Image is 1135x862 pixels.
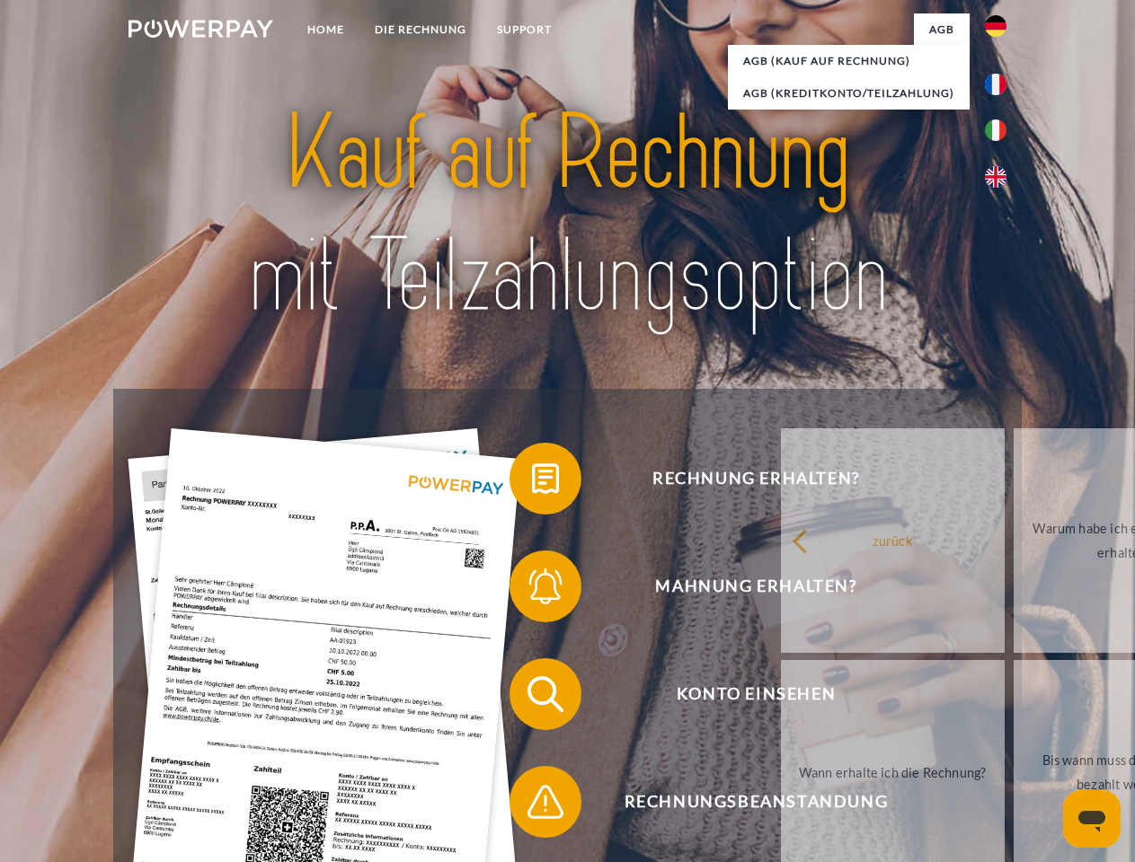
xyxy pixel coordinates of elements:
[482,13,567,46] a: SUPPORT
[510,443,977,515] button: Rechnung erhalten?
[510,658,977,730] button: Konto einsehen
[1063,790,1121,848] iframe: Schaltfläche zum Öffnen des Messaging-Fensters
[536,766,976,838] span: Rechnungsbeanstandung
[129,20,273,38] img: logo-powerpay-white.svg
[985,119,1006,141] img: it
[792,528,994,552] div: zurück
[985,15,1006,37] img: de
[523,672,568,717] img: qb_search.svg
[523,456,568,501] img: qb_bill.svg
[536,658,976,730] span: Konto einsehen
[985,74,1006,95] img: fr
[985,166,1006,188] img: en
[914,13,970,46] a: agb
[536,443,976,515] span: Rechnung erhalten?
[523,564,568,609] img: qb_bell.svg
[292,13,359,46] a: Home
[359,13,482,46] a: DIE RECHNUNG
[728,45,970,77] a: AGB (Kauf auf Rechnung)
[536,550,976,622] span: Mahnung erhalten?
[523,779,568,824] img: qb_warning.svg
[792,760,994,784] div: Wann erhalte ich die Rechnung?
[510,766,977,838] button: Rechnungsbeanstandung
[172,86,963,344] img: title-powerpay_de.svg
[510,550,977,622] button: Mahnung erhalten?
[728,77,970,110] a: AGB (Kreditkonto/Teilzahlung)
